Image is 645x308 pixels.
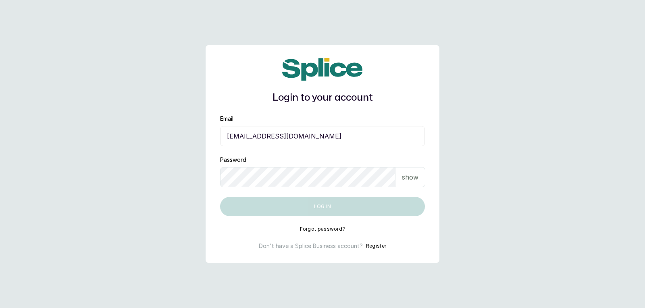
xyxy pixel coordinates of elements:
[366,242,386,250] button: Register
[220,156,246,164] label: Password
[220,91,425,105] h1: Login to your account
[300,226,345,232] button: Forgot password?
[402,172,418,182] p: show
[220,126,425,146] input: email@acme.com
[259,242,363,250] p: Don't have a Splice Business account?
[220,115,233,123] label: Email
[220,197,425,216] button: Log in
